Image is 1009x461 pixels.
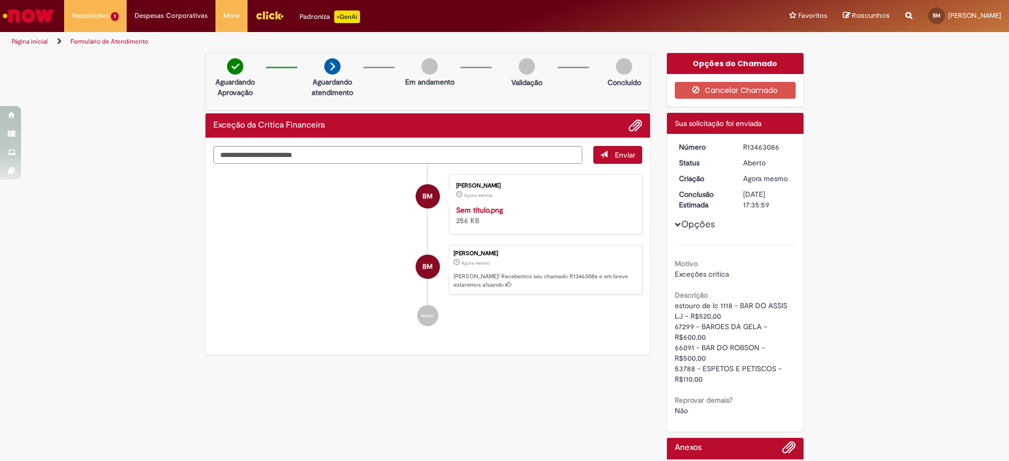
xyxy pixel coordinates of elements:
[743,189,792,210] div: [DATE] 17:35:59
[671,142,736,152] dt: Número
[843,11,890,21] a: Rascunhos
[743,158,792,168] div: Aberto
[456,205,503,215] a: Sem título.png
[519,58,535,75] img: img-circle-grey.png
[616,58,632,75] img: img-circle-grey.png
[675,269,729,279] span: Exceções crítica
[111,12,119,21] span: 1
[300,11,360,23] div: Padroniza
[782,441,796,459] button: Adicionar anexos
[675,119,761,128] span: Sua solicitação foi enviada
[671,158,736,168] dt: Status
[675,290,708,300] b: Descrição
[307,77,358,98] p: Aguardando atendimento
[454,250,636,257] div: [PERSON_NAME]
[743,142,792,152] div: R13463086
[135,11,208,21] span: Despesas Corporativas
[675,301,789,384] span: estouro de lc 1118 - BAR DO ASSIS LJ – R$520,00 67299 - BAROES DA GELA – R$600,00 66091 - BAR DO ...
[213,164,642,337] ul: Histórico de tíquete
[464,192,492,198] span: Agora mesmo
[70,37,148,46] a: Formulário de Atendimento
[464,192,492,198] time: 29/08/2025 15:35:43
[213,146,582,164] textarea: Digite sua mensagem aqui...
[8,32,665,51] ul: Trilhas de página
[12,37,48,46] a: Página inicial
[629,119,642,132] button: Adicionar anexos
[675,259,698,268] b: Motivo
[72,11,109,21] span: Requisições
[421,58,438,75] img: img-circle-grey.png
[456,183,631,189] div: [PERSON_NAME]
[423,254,433,279] span: BM
[416,255,440,279] div: Belkarla Maria Azevedo De Medeiros
[456,205,631,226] div: 256 KB
[675,82,796,99] button: Cancelar Chamado
[608,77,641,88] p: Concluído
[743,174,788,183] span: Agora mesmo
[223,11,240,21] span: More
[743,173,792,184] div: 29/08/2025 15:35:55
[210,77,261,98] p: Aguardando Aprovação
[671,173,736,184] dt: Criação
[671,189,736,210] dt: Conclusão Estimada
[454,273,636,289] p: [PERSON_NAME]! Recebemos seu chamado R13463086 e em breve estaremos atuando.
[615,150,635,160] span: Enviar
[461,260,490,266] time: 29/08/2025 15:35:55
[461,260,490,266] span: Agora mesmo
[933,12,941,19] span: BM
[675,395,733,405] b: Reprovar demais?
[227,58,243,75] img: check-circle-green.png
[667,53,804,74] div: Opções do Chamado
[324,58,341,75] img: arrow-next.png
[423,184,433,209] span: BM
[213,121,325,130] h2: Exceção da Crítica Financeira Histórico de tíquete
[593,146,642,164] button: Enviar
[405,77,455,87] p: Em andamento
[1,5,55,26] img: ServiceNow
[511,77,542,88] p: Validação
[675,443,702,453] h2: Anexos
[798,11,827,21] span: Favoritos
[675,406,688,415] span: Não
[948,11,1001,20] span: [PERSON_NAME]
[255,7,284,23] img: click_logo_yellow_360x200.png
[213,245,642,295] li: Belkarla Maria Azevedo De Medeiros
[334,11,360,23] p: +GenAi
[743,174,788,183] time: 29/08/2025 15:35:55
[416,184,440,208] div: Belkarla Maria Azevedo De Medeiros
[852,11,890,20] span: Rascunhos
